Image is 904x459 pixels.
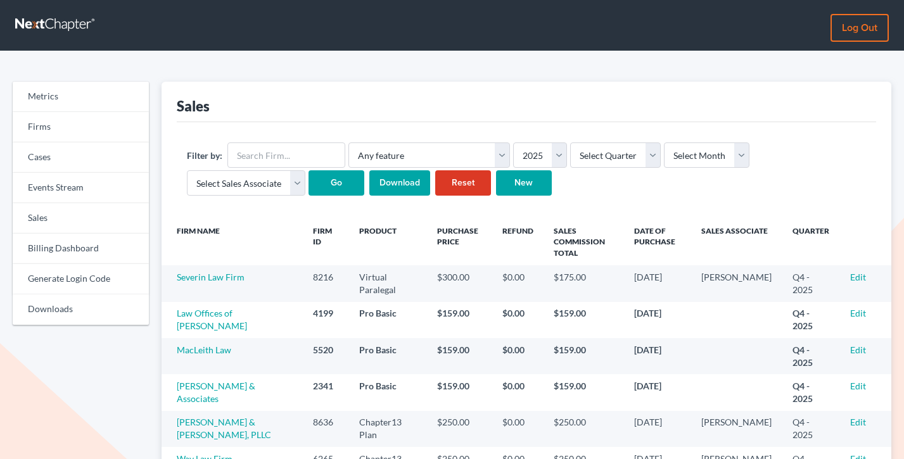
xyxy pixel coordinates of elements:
[691,265,782,301] td: [PERSON_NAME]
[624,302,691,338] td: [DATE]
[13,173,149,203] a: Events Stream
[303,218,349,265] th: Firm ID
[492,338,544,374] td: $0.00
[303,265,349,301] td: 8216
[177,97,210,115] div: Sales
[782,374,840,410] td: Q4 - 2025
[309,170,364,196] input: Go
[349,411,427,447] td: Chapter13 Plan
[544,302,624,338] td: $159.00
[691,411,782,447] td: [PERSON_NAME]
[13,142,149,173] a: Cases
[427,338,493,374] td: $159.00
[492,411,544,447] td: $0.00
[303,411,349,447] td: 8636
[624,265,691,301] td: [DATE]
[624,218,691,265] th: Date of Purchase
[492,302,544,338] td: $0.00
[544,218,624,265] th: Sales Commission Total
[544,411,624,447] td: $250.00
[435,170,491,196] a: Reset
[427,218,493,265] th: Purchase Price
[850,417,866,427] a: Edit
[782,302,840,338] td: Q4 - 2025
[369,170,430,196] input: Download
[13,294,149,325] a: Downloads
[831,14,889,42] a: Log out
[13,264,149,294] a: Generate Login Code
[187,149,222,162] label: Filter by:
[177,380,255,404] a: [PERSON_NAME] & Associates
[13,82,149,112] a: Metrics
[349,265,427,301] td: Virtual Paralegal
[850,344,866,355] a: Edit
[177,417,271,440] a: [PERSON_NAME] & [PERSON_NAME], PLLC
[349,338,427,374] td: Pro Basic
[624,374,691,410] td: [DATE]
[544,374,624,410] td: $159.00
[177,308,247,331] a: Law Offices of [PERSON_NAME]
[349,374,427,410] td: Pro Basic
[782,411,840,447] td: Q4 - 2025
[544,265,624,301] td: $175.00
[544,338,624,374] td: $159.00
[782,265,840,301] td: Q4 - 2025
[850,308,866,318] a: Edit
[427,302,493,338] td: $159.00
[13,203,149,234] a: Sales
[349,218,427,265] th: Product
[303,374,349,410] td: 2341
[691,218,782,265] th: Sales Associate
[177,344,231,355] a: MacLeith Law
[850,272,866,282] a: Edit
[427,265,493,301] td: $300.00
[782,218,840,265] th: Quarter
[162,218,303,265] th: Firm Name
[492,374,544,410] td: $0.00
[427,374,493,410] td: $159.00
[13,234,149,264] a: Billing Dashboard
[303,302,349,338] td: 4199
[496,170,552,196] a: New
[782,338,840,374] td: Q4 - 2025
[492,218,544,265] th: Refund
[850,380,866,391] a: Edit
[303,338,349,374] td: 5520
[624,338,691,374] td: [DATE]
[13,112,149,142] a: Firms
[227,142,345,168] input: Search Firm...
[624,411,691,447] td: [DATE]
[177,272,245,282] a: Severin Law Firm
[427,411,493,447] td: $250.00
[492,265,544,301] td: $0.00
[349,302,427,338] td: Pro Basic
